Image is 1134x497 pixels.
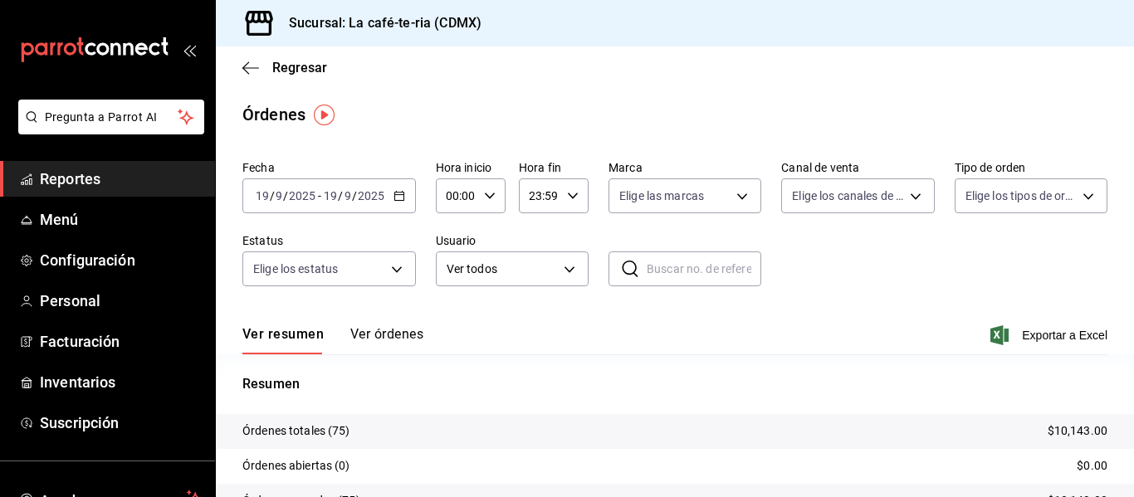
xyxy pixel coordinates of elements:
label: Usuario [436,235,589,246]
span: Inventarios [40,371,202,393]
span: Elige las marcas [619,188,704,204]
span: Configuración [40,249,202,271]
img: Tooltip marker [314,105,335,125]
p: Órdenes abiertas (0) [242,457,350,475]
span: Elige los estatus [253,261,338,277]
input: -- [255,189,270,202]
a: Pregunta a Parrot AI [12,120,204,138]
button: Pregunta a Parrot AI [18,100,204,134]
button: Ver resumen [242,326,324,354]
div: navigation tabs [242,326,423,354]
p: $0.00 [1077,457,1107,475]
input: ---- [357,189,385,202]
span: / [283,189,288,202]
label: Tipo de orden [955,162,1107,173]
span: Suscripción [40,412,202,434]
h3: Sucursal: La café-te-ria (CDMX) [276,13,481,33]
span: Elige los tipos de orden [965,188,1077,204]
span: / [270,189,275,202]
span: Ver todos [447,261,558,278]
div: Órdenes [242,102,305,127]
span: Regresar [272,60,327,76]
span: - [318,189,321,202]
p: Órdenes totales (75) [242,422,350,440]
p: Resumen [242,374,1107,394]
span: / [338,189,343,202]
button: Ver órdenes [350,326,423,354]
input: -- [323,189,338,202]
input: -- [275,189,283,202]
span: Elige los canales de venta [792,188,903,204]
input: ---- [288,189,316,202]
label: Fecha [242,162,416,173]
span: Pregunta a Parrot AI [45,109,178,126]
button: open_drawer_menu [183,43,196,56]
input: Buscar no. de referencia [647,252,761,285]
button: Regresar [242,60,327,76]
span: Reportes [40,168,202,190]
label: Hora inicio [436,162,506,173]
span: / [352,189,357,202]
label: Canal de venta [781,162,934,173]
span: Menú [40,208,202,231]
label: Hora fin [519,162,589,173]
span: Personal [40,290,202,312]
label: Estatus [242,235,416,246]
span: Facturación [40,330,202,353]
p: $10,143.00 [1048,422,1107,440]
label: Marca [609,162,761,173]
button: Exportar a Excel [994,325,1107,345]
input: -- [344,189,352,202]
